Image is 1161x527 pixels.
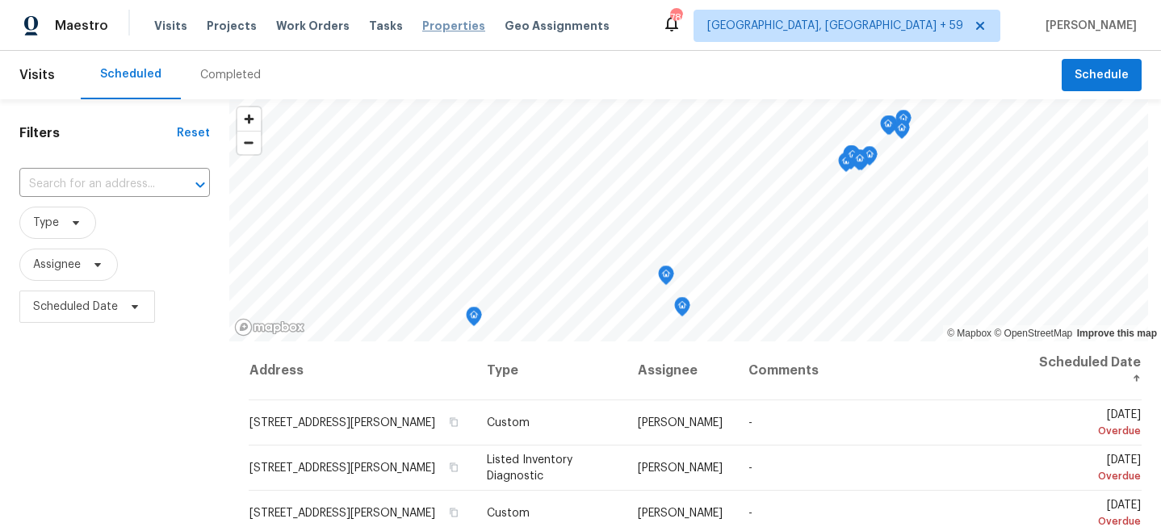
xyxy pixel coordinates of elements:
div: Map marker [838,153,854,178]
span: [PERSON_NAME] [1039,18,1137,34]
div: Map marker [674,297,690,322]
span: Maestro [55,18,108,34]
span: Properties [422,18,485,34]
div: Scheduled [100,66,161,82]
button: Copy Address [446,415,461,429]
span: - [748,462,752,474]
span: Listed Inventory Diagnostic [487,454,572,482]
span: Scheduled Date [33,299,118,315]
a: Mapbox [947,328,991,339]
div: Completed [200,67,261,83]
button: Copy Address [446,460,461,475]
button: Zoom in [237,107,261,131]
span: Custom [487,508,530,519]
h1: Filters [19,125,177,141]
span: [PERSON_NAME] [638,508,723,519]
div: Map marker [466,307,482,332]
div: 780 [670,10,681,26]
span: Type [33,215,59,231]
th: Scheduled Date ↑ [1018,341,1142,400]
div: Map marker [843,145,859,170]
input: Search for an address... [19,172,165,197]
span: [GEOGRAPHIC_DATA], [GEOGRAPHIC_DATA] + 59 [707,18,963,34]
a: Improve this map [1077,328,1157,339]
span: [PERSON_NAME] [638,417,723,429]
div: Overdue [1031,423,1141,439]
div: Map marker [882,115,898,140]
span: [PERSON_NAME] [638,462,723,474]
span: [STREET_ADDRESS][PERSON_NAME] [249,508,435,519]
a: OpenStreetMap [994,328,1072,339]
span: [STREET_ADDRESS][PERSON_NAME] [249,417,435,429]
span: [DATE] [1031,454,1141,484]
div: Map marker [844,145,860,170]
span: [DATE] [1031,409,1141,439]
div: Map marker [852,150,868,175]
span: Zoom out [237,132,261,154]
a: Mapbox homepage [234,318,305,337]
th: Address [249,341,474,400]
button: Zoom out [237,131,261,154]
span: - [748,508,752,519]
span: Schedule [1075,65,1129,86]
th: Type [474,341,625,400]
span: Visits [19,57,55,93]
span: Visits [154,18,187,34]
canvas: Map [229,99,1148,341]
button: Copy Address [446,505,461,520]
button: Open [189,174,212,196]
div: Map marker [894,119,910,144]
span: Projects [207,18,257,34]
span: [STREET_ADDRESS][PERSON_NAME] [249,462,435,474]
span: Custom [487,417,530,429]
span: Work Orders [276,18,350,34]
span: Assignee [33,257,81,273]
div: Map marker [880,115,896,140]
span: - [748,417,752,429]
div: Overdue [1031,468,1141,484]
button: Schedule [1062,59,1142,92]
div: Map marker [658,266,674,291]
span: Geo Assignments [505,18,610,34]
div: Map marker [861,146,878,171]
th: Assignee [625,341,736,400]
th: Comments [736,341,1018,400]
div: Map marker [845,146,861,171]
div: Reset [177,125,210,141]
div: Map marker [852,149,868,174]
span: Tasks [369,20,403,31]
div: Map marker [895,110,912,135]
